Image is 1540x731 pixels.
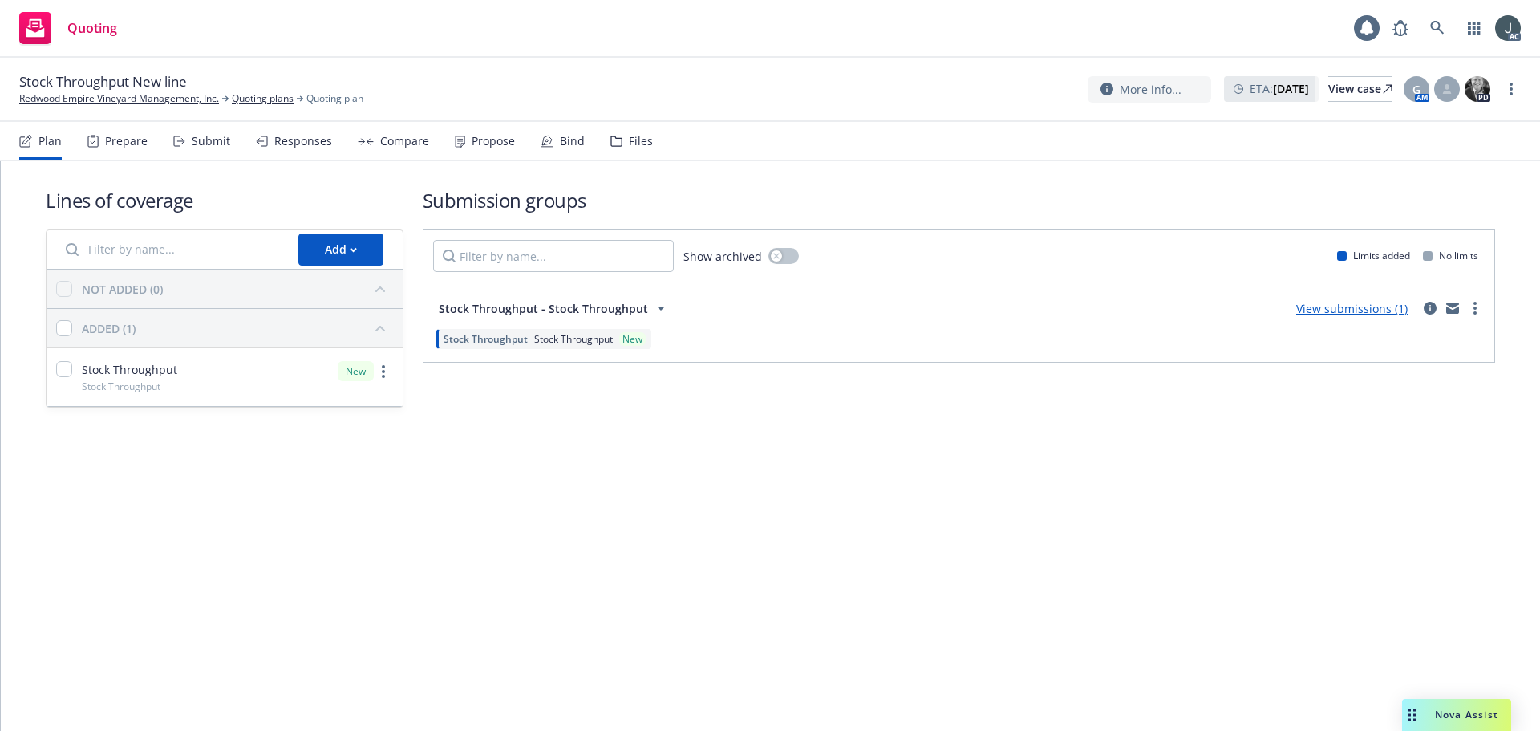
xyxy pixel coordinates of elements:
div: Files [629,135,653,148]
div: Limits added [1337,249,1410,262]
span: Stock Throughput [82,361,177,378]
span: Nova Assist [1435,708,1498,721]
span: Stock Throughput New line [19,72,187,91]
h1: Lines of coverage [46,187,403,213]
div: ADDED (1) [82,320,136,337]
span: Stock Throughput [444,332,528,346]
a: Redwood Empire Vineyard Management, Inc. [19,91,219,106]
span: Stock Throughput [82,380,160,393]
a: Quoting plans [232,91,294,106]
span: Quoting [67,22,117,35]
div: New [338,361,374,381]
a: more [1465,298,1485,318]
a: Switch app [1458,12,1490,44]
button: Add [298,234,383,266]
button: More info... [1088,76,1211,103]
div: New [619,332,646,346]
a: more [374,362,393,381]
div: Submit [192,135,230,148]
h1: Submission groups [423,187,1495,213]
a: more [1501,79,1521,99]
span: Stock Throughput - Stock Throughput [439,300,648,317]
div: Bind [560,135,585,148]
a: View submissions (1) [1296,301,1408,316]
span: G [1412,81,1420,98]
strong: [DATE] [1273,81,1309,96]
a: View case [1328,76,1392,102]
div: Drag to move [1402,699,1422,731]
a: Quoting [13,6,124,51]
button: NOT ADDED (0) [82,276,393,302]
div: Propose [472,135,515,148]
span: Show archived [683,248,762,265]
a: Search [1421,12,1453,44]
input: Filter by name... [433,240,674,272]
div: View case [1328,77,1392,101]
button: ADDED (1) [82,315,393,341]
img: photo [1465,76,1490,102]
div: Add [325,234,357,265]
img: photo [1495,15,1521,41]
span: More info... [1120,81,1181,98]
span: ETA : [1250,80,1309,97]
a: circleInformation [1420,298,1440,318]
div: Prepare [105,135,148,148]
input: Filter by name... [56,234,289,266]
a: mail [1443,298,1462,318]
div: Compare [380,135,429,148]
button: Nova Assist [1402,699,1511,731]
button: Stock Throughput - Stock Throughput [433,292,676,324]
div: NOT ADDED (0) [82,281,163,298]
div: Plan [38,135,62,148]
span: Stock Throughput [534,332,613,346]
div: No limits [1423,249,1478,262]
span: Quoting plan [306,91,363,106]
div: Responses [274,135,332,148]
a: Report a Bug [1384,12,1416,44]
